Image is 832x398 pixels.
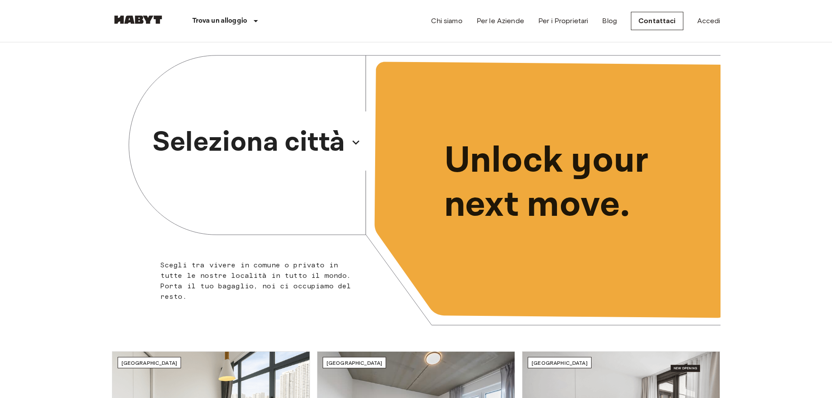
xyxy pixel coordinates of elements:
span: [GEOGRAPHIC_DATA] [327,360,383,366]
a: Per le Aziende [477,16,524,26]
a: Accedi [697,16,721,26]
a: Blog [602,16,617,26]
span: [GEOGRAPHIC_DATA] [122,360,178,366]
button: Seleziona città [149,119,365,166]
p: Seleziona città [153,121,345,163]
p: Scegli tra vivere in comune o privato in tutte le nostre località in tutto il mondo. Porta il tuo... [160,260,361,302]
span: [GEOGRAPHIC_DATA] [532,360,588,366]
a: Chi siamo [431,16,462,26]
a: Contattaci [631,12,683,30]
a: Per i Proprietari [538,16,588,26]
p: Unlock your next move. [444,139,707,227]
img: Habyt [112,15,164,24]
p: Trova un alloggio [192,16,247,26]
